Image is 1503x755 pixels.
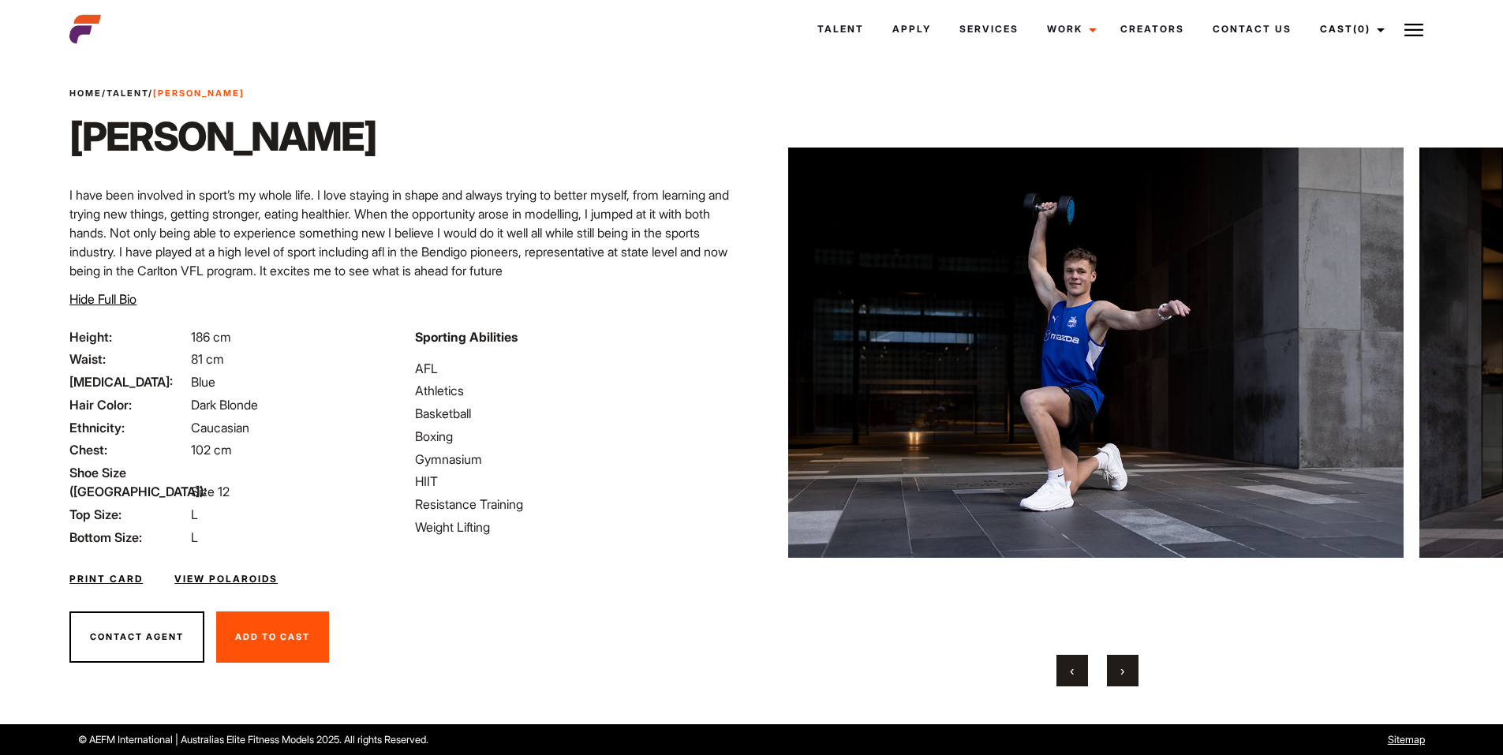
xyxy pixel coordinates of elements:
span: 81 cm [191,351,224,367]
span: Size 12 [191,484,230,499]
a: Talent [803,8,878,50]
span: Dark Blonde [191,397,258,413]
a: Work [1033,8,1106,50]
span: Hide Full Bio [69,291,136,307]
span: Previous [1070,663,1074,678]
span: Caucasian [191,420,249,435]
a: Talent [107,88,148,99]
span: Height: [69,327,188,346]
button: Hide Full Bio [69,290,136,308]
p: I have been involved in sport’s my whole life. I love staying in shape and always trying to bette... [69,185,742,280]
li: Athletics [415,381,742,400]
img: cropped-aefm-brand-fav-22-square.png [69,13,101,45]
span: 102 cm [191,442,232,458]
a: Print Card [69,572,143,586]
a: Apply [878,8,945,50]
a: Creators [1106,8,1198,50]
span: Bottom Size: [69,528,188,547]
a: Contact Us [1198,8,1306,50]
a: Cast(0) [1306,8,1394,50]
span: Ethnicity: [69,418,188,437]
button: Add To Cast [216,611,329,663]
a: Home [69,88,102,99]
li: Boxing [415,427,742,446]
span: (0) [1353,23,1370,35]
span: [MEDICAL_DATA]: [69,372,188,391]
button: Contact Agent [69,611,204,663]
li: Basketball [415,404,742,423]
li: HIIT [415,472,742,491]
span: Blue [191,374,215,390]
a: Services [945,8,1033,50]
p: © AEFM International | Australias Elite Fitness Models 2025. All rights Reserved. [78,732,855,747]
span: / / [69,87,245,100]
li: Weight Lifting [415,518,742,536]
li: Gymnasium [415,450,742,469]
span: Waist: [69,349,188,368]
img: Burger icon [1404,21,1423,39]
a: Sitemap [1388,734,1425,746]
a: View Polaroids [174,572,278,586]
span: Add To Cast [235,631,310,642]
span: L [191,506,198,522]
span: Next [1120,663,1124,678]
h1: [PERSON_NAME] [69,113,376,160]
span: Shoe Size ([GEOGRAPHIC_DATA]): [69,463,188,501]
strong: [PERSON_NAME] [153,88,245,99]
span: Hair Color: [69,395,188,414]
li: Resistance Training [415,495,742,514]
strong: Sporting Abilities [415,329,518,345]
span: L [191,529,198,545]
span: Chest: [69,440,188,459]
li: AFL [415,359,742,378]
span: 186 cm [191,329,231,345]
span: Top Size: [69,505,188,524]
